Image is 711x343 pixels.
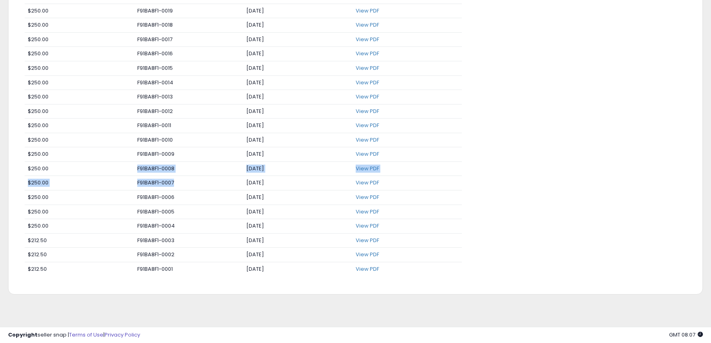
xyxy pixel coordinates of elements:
td: $250.00 [25,104,134,119]
a: View PDF [356,208,379,215]
td: [DATE] [243,219,352,234]
div: • 2h ago [67,136,90,144]
td: $250.00 [25,205,134,219]
td: $250.00 [25,75,134,90]
div: Send us a message [17,162,135,170]
td: [DATE] [243,32,352,47]
div: Close [139,13,153,27]
td: F91BA8F1-0010 [134,133,243,147]
a: View PDF [356,136,379,144]
td: [DATE] [243,233,352,248]
td: [DATE] [243,176,352,190]
img: Britney avatar [15,135,25,144]
td: F91BA8F1-0017 [134,32,243,47]
span: Search for help [17,189,65,197]
td: F91BA8F1-0016 [134,47,243,61]
a: View PDF [356,165,379,172]
td: [DATE] [243,75,352,90]
a: View PDF [356,236,379,244]
p: How can we help? [16,85,145,98]
td: $212.50 [25,262,134,276]
td: [DATE] [243,248,352,262]
td: [DATE] [243,61,352,75]
td: [DATE] [243,119,352,133]
td: $212.50 [25,233,134,248]
td: F91BA8F1-0011 [134,119,243,133]
td: [DATE] [243,262,352,276]
td: F91BA8F1-0019 [134,4,243,18]
span: Home [18,272,36,278]
a: View PDF [356,79,379,86]
a: Terms of Use [69,331,103,339]
td: [DATE] [243,4,352,18]
button: Help [108,252,161,284]
a: View PDF [356,107,379,115]
td: F91BA8F1-0001 [134,262,243,276]
td: F91BA8F1-0012 [134,104,243,119]
td: F91BA8F1-0005 [134,205,243,219]
td: F91BA8F1-0002 [134,248,243,262]
td: F91BA8F1-0013 [134,90,243,105]
span: Kindly disregard my previous message, as the issue has been resolved. [34,128,236,134]
td: [DATE] [243,104,352,119]
td: $250.00 [25,119,134,133]
td: [DATE] [243,18,352,33]
a: View PDF [356,179,379,186]
td: $250.00 [25,147,134,162]
td: $250.00 [25,190,134,205]
td: F91BA8F1-0004 [134,219,243,234]
a: View PDF [356,121,379,129]
a: Privacy Policy [105,331,140,339]
td: [DATE] [243,190,352,205]
a: View PDF [356,265,379,273]
a: View PDF [356,251,379,258]
span: 2025-08-18 08:07 GMT [669,331,703,339]
td: [DATE] [243,161,352,176]
div: The Reduced Profit Range (RPR) [17,207,135,216]
img: Profile image for Britney [102,13,118,29]
td: F91BA8F1-0015 [134,61,243,75]
div: Recent messageElias avatarBritney avatarAdam avatarKindly disregard my previous message, as the i... [8,109,153,151]
p: Hi [PERSON_NAME] 👋 [16,57,145,85]
td: $250.00 [25,176,134,190]
img: Profile image for Adam [86,13,103,29]
img: logo [16,15,58,28]
div: Seller Snap [34,136,66,144]
div: Listing Table Metrics Glossary (Column Names) [17,222,135,239]
span: Messages [67,272,95,278]
span: Help [128,272,141,278]
td: $250.00 [25,219,134,234]
img: Adam avatar [22,135,32,144]
div: Recent message [17,115,145,124]
a: View PDF [356,36,379,43]
div: Yo-Yo Repricing Rule [17,246,135,254]
td: $212.50 [25,248,134,262]
button: Search for help [12,185,150,201]
td: F91BA8F1-0008 [134,161,243,176]
a: View PDF [356,21,379,29]
td: [DATE] [243,205,352,219]
a: View PDF [356,50,379,57]
td: [DATE] [243,90,352,105]
button: Messages [54,252,107,284]
div: Elias avatarBritney avatarAdam avatarKindly disregard my previous message, as the issue has been ... [8,121,153,151]
td: [DATE] [243,47,352,61]
td: $250.00 [25,61,134,75]
td: $250.00 [25,32,134,47]
strong: Copyright [8,331,38,339]
td: $250.00 [25,90,134,105]
a: View PDF [356,193,379,201]
td: [DATE] [243,133,352,147]
td: F91BA8F1-0009 [134,147,243,162]
div: Send us a message [8,155,153,177]
td: $250.00 [25,47,134,61]
td: F91BA8F1-0006 [134,190,243,205]
td: F91BA8F1-0018 [134,18,243,33]
div: Yo-Yo Repricing Rule [12,243,150,257]
a: View PDF [356,7,379,15]
img: Elias avatar [19,128,29,138]
td: $250.00 [25,133,134,147]
a: View PDF [356,93,379,100]
td: [DATE] [243,147,352,162]
a: View PDF [356,150,379,158]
